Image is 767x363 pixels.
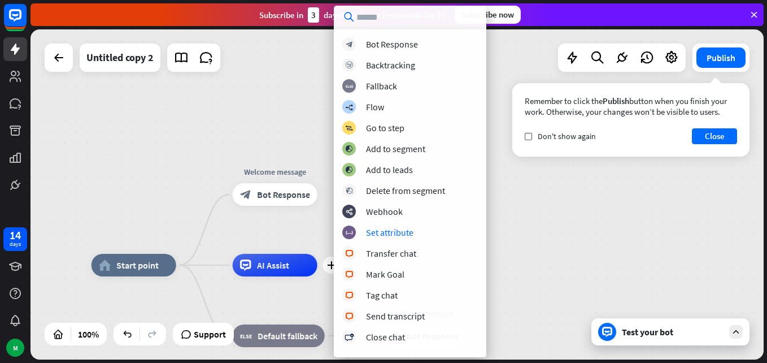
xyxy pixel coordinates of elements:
[366,227,413,238] div: Set attribute
[224,166,326,178] div: Welcome message
[366,206,403,217] div: Webhook
[366,122,404,133] div: Go to step
[366,164,413,175] div: Add to leads
[346,41,353,48] i: block_bot_response
[86,44,154,72] div: Untitled copy 2
[75,325,102,343] div: 100%
[10,240,21,248] div: days
[696,47,746,68] button: Publish
[3,227,27,251] a: 14 days
[346,62,353,69] i: block_backtracking
[366,331,405,343] div: Close chat
[538,131,596,141] span: Don't show again
[9,5,43,38] button: Open LiveChat chat widget
[455,6,521,24] div: Subscribe now
[10,230,21,240] div: 14
[240,189,251,200] i: block_bot_response
[308,7,319,23] div: 3
[6,339,24,357] div: M
[258,330,317,342] span: Default fallback
[603,96,629,106] span: Publish
[346,229,353,236] i: block_set_attribute
[194,325,226,343] span: Support
[345,250,354,257] i: block_livechat
[366,59,415,71] div: Backtracking
[366,101,384,113] div: Flow
[346,208,353,215] i: webhooks
[345,145,353,153] i: block_add_to_segment
[345,292,354,299] i: block_livechat
[366,289,398,301] div: Tag chat
[366,185,445,196] div: Delete from segment
[259,7,446,23] div: Subscribe in days to get your first month for $1
[99,260,111,271] i: home_2
[366,310,425,322] div: Send transcript
[346,83,353,90] i: block_fallback
[345,124,353,132] i: block_goto
[345,271,354,278] i: block_livechat
[366,38,418,50] div: Bot Response
[525,96,737,117] div: Remember to click the button when you finish your work. Otherwise, your changes won’t be visible ...
[366,269,404,280] div: Mark Goal
[345,166,353,174] i: block_add_to_segment
[116,260,159,271] span: Start point
[366,80,397,92] div: Fallback
[346,187,353,195] i: block_delete_from_segment
[366,143,425,154] div: Add to segment
[257,189,310,200] span: Bot Response
[240,330,252,342] i: block_fallback
[345,334,354,341] i: block_close_chat
[366,248,416,259] div: Transfer chat
[257,260,289,271] span: AI Assist
[345,313,354,320] i: block_livechat
[327,261,335,269] i: plus
[692,128,737,144] button: Close
[622,326,724,338] div: Test your bot
[345,103,353,111] i: builder_tree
